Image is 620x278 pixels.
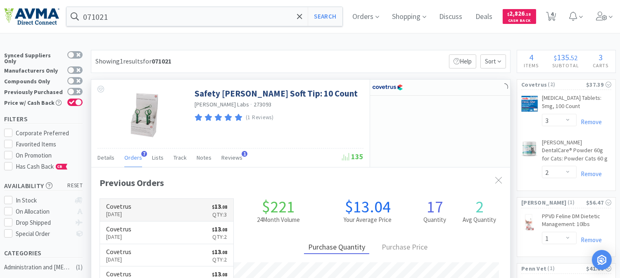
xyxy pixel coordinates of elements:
[554,54,557,62] span: $
[567,198,586,207] span: ( 1 )
[521,140,537,157] img: 64cab4fbc53045cf90e12f9f0df33ade_698305.png
[16,218,71,228] div: Drop Shipped
[577,170,602,178] a: Remove
[212,225,227,233] span: 13
[76,262,83,272] div: ( 1 )
[212,250,214,255] span: $
[100,199,233,221] a: Covetrus[DATE]$13.08Qty:3
[521,198,567,207] span: [PERSON_NAME]
[242,151,247,157] span: 1
[473,13,496,21] a: Deals
[173,154,187,161] span: Track
[221,154,242,161] span: Reviews
[521,96,538,111] img: f3b07d41259240ef88871485d4bd480a_511452.png
[106,255,131,264] p: [DATE]
[234,198,323,215] h1: $221
[221,250,227,255] span: . 08
[457,198,502,215] h1: 2
[577,236,602,244] a: Remove
[592,250,612,270] div: Open Intercom Messenger
[195,88,358,99] a: Safety [PERSON_NAME] Soft Tip: 10 Count
[4,77,63,84] div: Compounds Only
[68,181,83,190] span: reset
[530,52,534,62] span: 4
[323,198,412,215] h1: $13.04
[521,264,546,273] span: Penn Vet
[212,202,227,210] span: 13
[508,12,510,17] span: $
[525,12,531,17] span: . 18
[95,56,171,67] div: Showing 1 results
[100,221,233,244] a: Covetrus[DATE]$13.08Qty:2
[4,66,63,73] div: Manufacturers Only
[141,151,147,157] span: 7
[542,212,611,232] a: PPVD Feline DM Dietetic Management: 10lbs
[106,226,131,232] h6: Covetrus
[4,8,59,25] img: e4e33dab9f054f5782a47901c742baa9_102.png
[143,57,171,65] span: for
[251,101,252,108] span: ·
[234,215,323,225] h2: 24 Month Volume
[542,94,611,113] a: [MEDICAL_DATA] Tablets: 5mg, 100 Count
[378,241,432,254] div: Purchase Price
[436,13,466,21] a: Discuss
[16,207,71,217] div: On Allocation
[221,227,227,233] span: . 08
[304,241,369,254] div: Purchase Quantity
[4,114,83,124] h5: Filters
[212,227,214,233] span: $
[4,248,83,258] h5: Categories
[56,164,64,169] span: CB
[221,204,227,210] span: . 08
[372,81,403,94] img: 77fca1acd8b6420a9015268ca798ef17_1.png
[212,270,227,278] span: 13
[254,101,272,108] span: 273093
[4,51,63,64] div: Synced Suppliers Only
[212,232,227,241] p: Qty: 2
[212,247,227,256] span: 13
[4,262,71,272] div: Administration and [MEDICAL_DATA]
[480,54,506,68] span: Sort
[212,210,227,219] p: Qty: 3
[542,139,611,166] a: [PERSON_NAME] DentalCare® Powder 60g for Cats: Powder Cats 60 g
[517,61,546,69] h4: Items
[586,198,611,207] div: $56.47
[221,272,227,278] span: . 08
[106,232,131,241] p: [DATE]
[546,61,586,69] h4: Subtotal
[508,9,531,17] span: 2,826
[586,264,611,273] div: $41.66
[197,154,211,161] span: Notes
[212,204,214,210] span: $
[547,80,586,89] span: ( 2 )
[67,7,342,26] input: Search by item, sku, manufacturer, ingredient, size...
[246,113,274,122] p: (1 Reviews)
[106,210,131,219] p: [DATE]
[16,139,83,149] div: Favorited Items
[546,264,586,273] span: ( 1 )
[125,88,166,141] img: fb286bf332c448a599429840fdbf8b54_548062.png
[195,101,249,108] a: [PERSON_NAME] Labs
[106,248,131,255] h6: Covetrus
[323,215,412,225] h2: Your Average Price
[106,271,131,277] h6: Covetrus
[577,118,602,126] a: Remove
[557,52,570,62] span: 135
[521,80,547,89] span: Covetrus
[508,19,531,24] span: Cash Back
[152,57,171,65] strong: 071021
[449,54,476,68] p: Help
[503,5,536,28] a: $2,826.18Cash Back
[571,54,578,62] span: 52
[521,214,538,231] img: 4ca26f72d86e45c3b81e3506a782362a_75967.jpeg
[212,272,214,278] span: $
[599,52,603,62] span: 3
[152,154,164,161] span: Lists
[16,196,71,205] div: In Stock
[16,229,71,239] div: Special Order
[212,255,227,264] p: Qty: 2
[413,215,457,225] h2: Quantity
[543,14,560,21] a: 4
[546,53,586,61] div: .
[457,215,502,225] h2: Avg Quantity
